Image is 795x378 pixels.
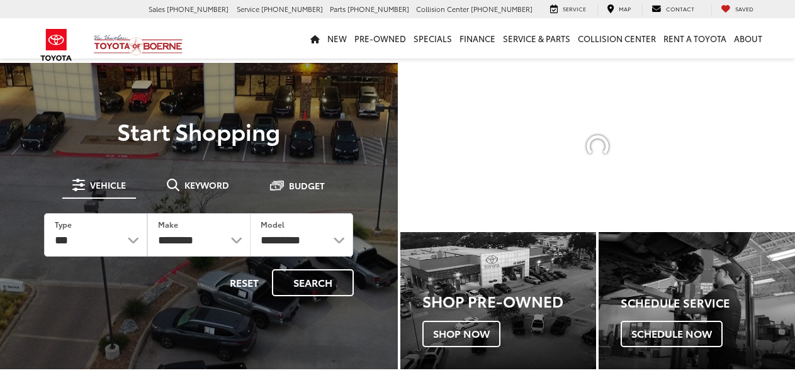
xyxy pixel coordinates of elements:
span: Keyword [184,181,229,189]
label: Type [55,219,72,230]
label: Make [158,219,178,230]
button: Reset [219,269,269,296]
span: [PHONE_NUMBER] [471,4,533,14]
a: Rent a Toyota [660,18,730,58]
span: Schedule Now [621,321,723,347]
a: New [324,18,351,58]
span: Vehicle [90,181,126,189]
h4: Schedule Service [621,297,795,309]
div: Toyota [400,232,597,369]
div: Toyota [599,232,795,369]
a: Finance [456,18,499,58]
a: Schedule Service Schedule Now [599,232,795,369]
span: Shop Now [422,321,500,347]
span: Collision Center [416,4,469,14]
a: Specials [410,18,456,58]
a: Service [541,4,595,15]
span: Service [563,4,586,13]
label: Model [261,219,285,230]
span: Budget [289,181,325,190]
img: Vic Vaughan Toyota of Boerne [93,34,183,56]
a: Service & Parts: Opens in a new tab [499,18,574,58]
span: Service [237,4,259,14]
img: Toyota [33,25,80,65]
a: Pre-Owned [351,18,410,58]
a: My Saved Vehicles [711,4,763,15]
a: Collision Center [574,18,660,58]
span: [PHONE_NUMBER] [347,4,409,14]
span: Saved [735,4,753,13]
a: About [730,18,766,58]
p: Start Shopping [26,118,371,143]
span: Parts [330,4,346,14]
span: Sales [149,4,165,14]
a: Shop Pre-Owned Shop Now [400,232,597,369]
span: [PHONE_NUMBER] [261,4,323,14]
span: Contact [666,4,694,13]
button: Search [272,269,354,296]
span: [PHONE_NUMBER] [167,4,228,14]
a: Home [307,18,324,58]
h3: Shop Pre-Owned [422,292,597,309]
a: Map [597,4,640,15]
a: Contact [642,4,704,15]
span: Map [619,4,631,13]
